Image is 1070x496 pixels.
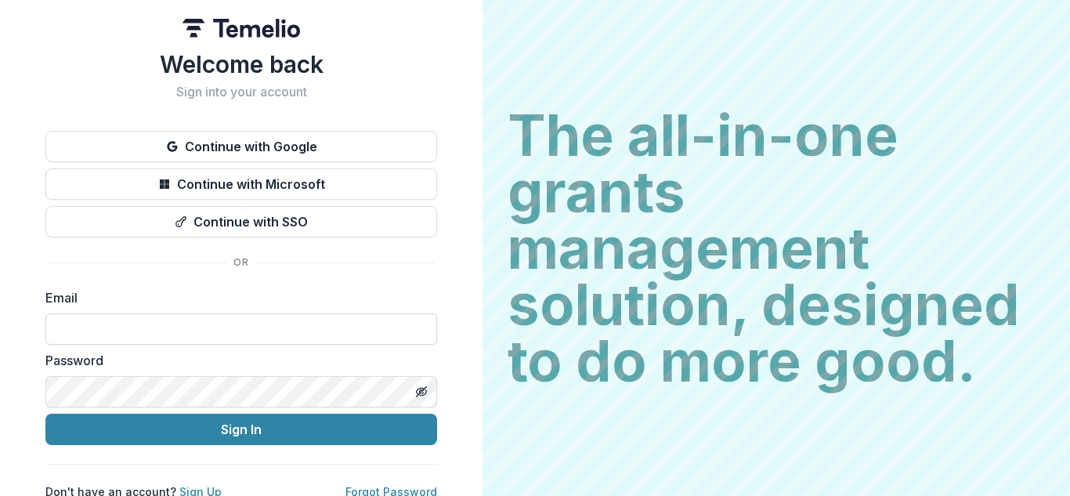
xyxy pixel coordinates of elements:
[45,351,428,370] label: Password
[45,168,437,200] button: Continue with Microsoft
[45,131,437,162] button: Continue with Google
[45,206,437,237] button: Continue with SSO
[183,19,300,38] img: Temelio
[45,85,437,100] h2: Sign into your account
[45,288,428,307] label: Email
[45,414,437,445] button: Sign In
[409,379,434,404] button: Toggle password visibility
[45,50,437,78] h1: Welcome back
